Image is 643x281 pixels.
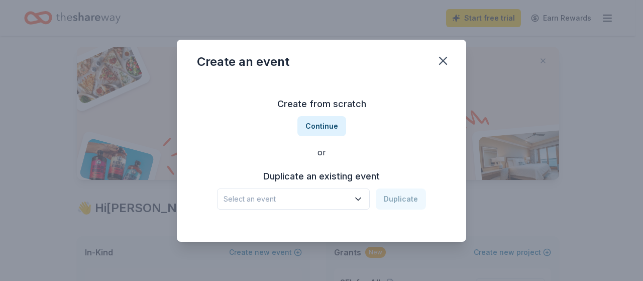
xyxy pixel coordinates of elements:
h3: Create from scratch [197,96,446,112]
h3: Duplicate an existing event [217,168,426,184]
div: Create an event [197,54,289,70]
div: or [197,146,446,158]
span: Select an event [224,193,349,205]
button: Continue [297,116,346,136]
button: Select an event [217,189,370,210]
